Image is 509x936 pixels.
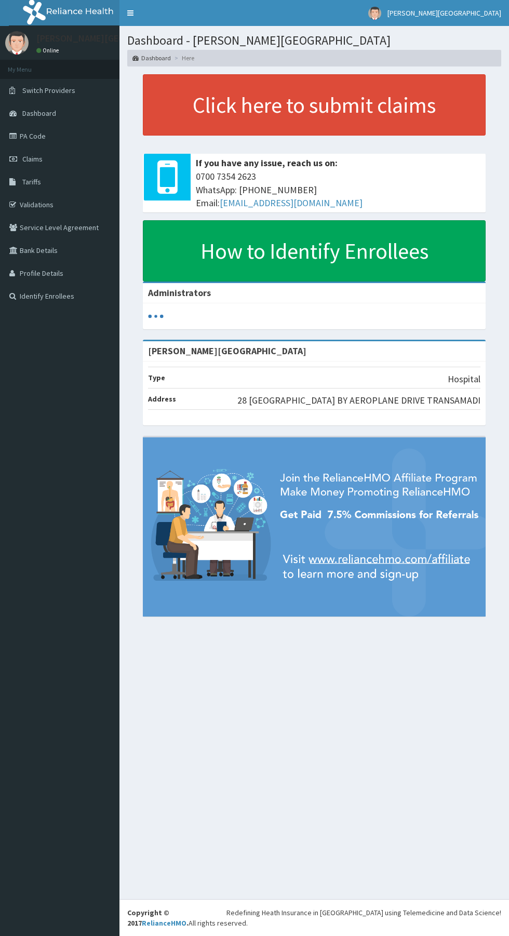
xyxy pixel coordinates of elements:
svg: audio-loading [148,309,164,324]
div: Redefining Heath Insurance in [GEOGRAPHIC_DATA] using Telemedicine and Data Science! [226,907,501,918]
p: [PERSON_NAME][GEOGRAPHIC_DATA] [36,34,190,43]
b: If you have any issue, reach us on: [196,157,338,169]
b: Type [148,373,165,382]
a: [EMAIL_ADDRESS][DOMAIN_NAME] [220,197,363,209]
p: 28 [GEOGRAPHIC_DATA] BY AEROPLANE DRIVE TRANSAMADI [237,394,480,407]
a: RelianceHMO [142,918,186,928]
p: Hospital [448,372,480,386]
strong: Copyright © 2017 . [127,908,189,928]
span: Tariffs [22,177,41,186]
span: [PERSON_NAME][GEOGRAPHIC_DATA] [387,8,501,18]
span: Dashboard [22,109,56,118]
footer: All rights reserved. [119,899,509,936]
img: provider-team-banner.png [143,437,486,617]
img: User Image [368,7,381,20]
span: Switch Providers [22,86,75,95]
b: Address [148,394,176,404]
span: Claims [22,154,43,164]
li: Here [172,54,194,62]
a: Click here to submit claims [143,74,486,136]
b: Administrators [148,287,211,299]
span: 0700 7354 2623 WhatsApp: [PHONE_NUMBER] Email: [196,170,480,210]
a: How to Identify Enrollees [143,220,486,282]
a: Online [36,47,61,54]
a: Dashboard [132,54,171,62]
img: User Image [5,31,29,55]
strong: [PERSON_NAME][GEOGRAPHIC_DATA] [148,345,306,357]
h1: Dashboard - [PERSON_NAME][GEOGRAPHIC_DATA] [127,34,501,47]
